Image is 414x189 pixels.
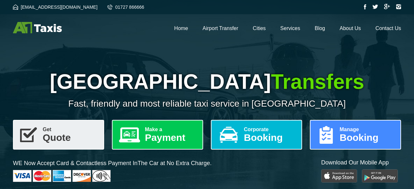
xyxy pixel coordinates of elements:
[112,120,203,150] a: Make aPayment
[372,5,378,9] img: Twitter
[145,127,197,132] span: Make a
[271,70,364,93] span: Transfers
[253,26,266,31] a: Cities
[396,4,401,9] img: Instagram
[137,160,212,166] span: The Car at No Extra Charge.
[13,5,97,10] a: [EMAIL_ADDRESS][DOMAIN_NAME]
[362,169,398,183] img: Google Play
[107,5,144,10] a: 01727 866666
[376,26,401,31] a: Contact Us
[13,159,212,167] p: WE Now Accept Card & Contactless Payment In
[244,127,296,132] span: Corporate
[13,99,401,109] p: Fast, friendly and most reliable taxi service in [GEOGRAPHIC_DATA]
[13,170,111,182] img: Cards
[321,159,401,167] p: Download Our Mobile App
[211,120,302,150] a: CorporateBooking
[43,127,98,132] span: Get
[174,26,188,31] a: Home
[13,22,62,33] img: A1 Taxis St Albans LTD
[315,26,325,31] a: Blog
[13,120,104,150] a: GetQuote
[13,70,401,94] h1: [GEOGRAPHIC_DATA]
[340,127,395,132] span: Manage
[280,26,300,31] a: Services
[310,120,401,150] a: ManageBooking
[340,26,361,31] a: About Us
[364,4,366,9] img: Facebook
[202,26,238,31] a: Airport Transfer
[321,169,357,183] img: Play Store
[384,4,390,9] img: Google Plus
